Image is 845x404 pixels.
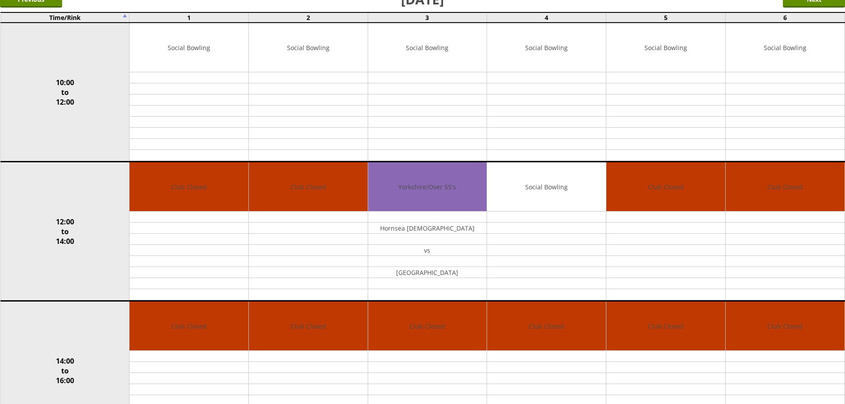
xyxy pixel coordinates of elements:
td: 5 [606,12,726,23]
td: Social Bowling [368,23,487,72]
td: Club Closed [130,162,248,212]
td: Social Bowling [249,23,368,72]
td: Club Closed [606,302,725,351]
td: 6 [725,12,845,23]
td: 4 [487,12,606,23]
td: Social Bowling [130,23,248,72]
td: Social Bowling [487,162,606,212]
td: Social Bowling [726,23,845,72]
td: 1 [130,12,249,23]
td: 10:00 to 12:00 [0,23,130,162]
td: Club Closed [606,162,725,212]
td: [GEOGRAPHIC_DATA] [368,267,487,278]
td: Club Closed [726,162,845,212]
td: Club Closed [726,302,845,351]
td: Time/Rink [0,12,130,23]
td: vs [368,245,487,256]
td: Club Closed [130,302,248,351]
td: Hornsea [DEMOGRAPHIC_DATA] [368,223,487,234]
td: 2 [248,12,368,23]
td: 3 [368,12,487,23]
td: 12:00 to 14:00 [0,162,130,301]
td: Club Closed [487,302,606,351]
td: Yorkshire/Over 55's [368,162,487,212]
td: Social Bowling [606,23,725,72]
td: Club Closed [249,162,368,212]
td: Club Closed [368,302,487,351]
td: Social Bowling [487,23,606,72]
td: Club Closed [249,302,368,351]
